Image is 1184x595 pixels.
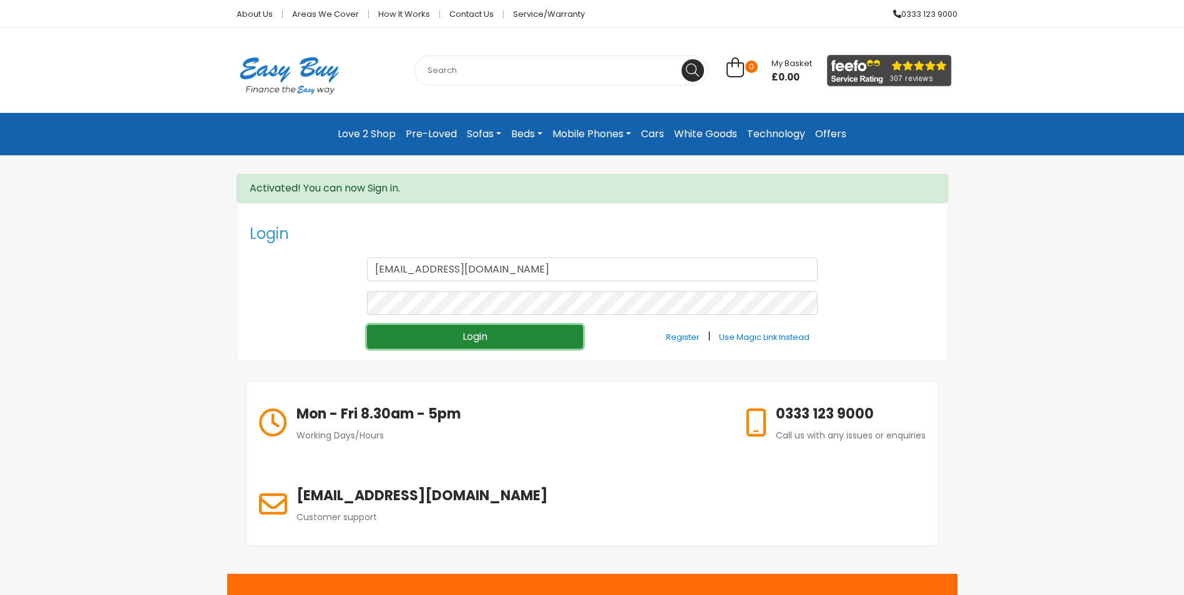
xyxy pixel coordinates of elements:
h6: Mon - Fri 8.30am - 5pm [296,404,461,424]
span: My Basket [771,57,812,69]
a: Offers [810,123,851,145]
input: Login [367,325,583,349]
input: Email [367,258,818,281]
a: Register [658,325,708,349]
a: Pre-Loved [401,123,462,145]
a: 0 My Basket £0.00 [727,64,812,79]
a: Cars [636,123,669,145]
span: £0.00 [771,71,812,84]
a: Mobile Phones [547,123,636,145]
a: About Us [227,10,283,18]
div: | [592,325,827,349]
a: Technology [742,123,810,145]
span: Customer support [296,511,377,523]
a: Beds [506,123,547,145]
img: Easy Buy [227,41,351,110]
small: Register [666,332,700,342]
div: Activated! You can now Sign in. [237,174,948,203]
h4: Login [250,216,818,253]
img: feefo_logo [827,55,952,87]
a: Sofas [462,123,506,145]
small: Use Magic Link Instead [719,332,810,342]
span: Call us with any issues or enquiries [776,429,926,442]
a: White Goods [669,123,742,145]
span: 0 [745,60,758,73]
a: Love 2 Shop [333,123,401,145]
a: Areas we cover [283,10,369,18]
span: Working Days/Hours [296,429,384,442]
h6: 0333 123 9000 [776,404,926,424]
h6: [EMAIL_ADDRESS][DOMAIN_NAME] [296,485,547,506]
a: 0333 123 9000 [884,10,957,18]
input: Search [414,56,708,85]
a: Use Magic Link Instead [711,325,818,349]
a: How it works [369,10,440,18]
a: Contact Us [440,10,504,18]
a: Service/Warranty [504,10,585,18]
